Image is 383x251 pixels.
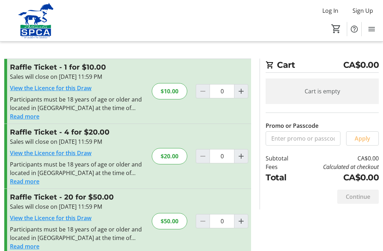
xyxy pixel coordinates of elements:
[234,214,248,228] button: Increment by one
[10,72,143,81] div: Sales will close on [DATE] 11:59 PM
[152,213,187,229] div: $50.00
[10,177,39,186] button: Read more
[355,134,370,143] span: Apply
[10,84,91,92] a: View the Licence for this Draw
[10,202,143,211] div: Sales will close on [DATE] 11:59 PM
[10,242,39,251] button: Read more
[266,59,379,73] h2: Cart
[210,84,234,98] input: Raffle Ticket Quantity
[347,5,379,16] button: Sign Up
[10,137,143,146] div: Sales will close on [DATE] 11:59 PM
[10,214,91,222] a: View the Licence for this Draw
[4,3,67,38] img: Alberta SPCA's Logo
[10,62,143,72] h3: Raffle Ticket - 1 for $10.00
[10,112,39,121] button: Read more
[322,6,338,15] span: Log In
[10,127,143,137] h3: Raffle Ticket - 4 for $20.00
[234,84,248,98] button: Increment by one
[343,59,379,71] span: CA$0.00
[298,163,379,171] td: Calculated at checkout
[210,149,234,163] input: Raffle Ticket Quantity
[266,163,298,171] td: Fees
[10,160,143,177] div: Participants must be 18 years of age or older and located in [GEOGRAPHIC_DATA] at the time of pur...
[298,171,379,184] td: CA$0.00
[10,225,143,242] div: Participants must be 18 years of age or older and located in [GEOGRAPHIC_DATA] at the time of pur...
[353,6,373,15] span: Sign Up
[10,95,143,112] div: Participants must be 18 years of age or older and located in [GEOGRAPHIC_DATA] at the time of pur...
[10,192,143,202] h3: Raffle Ticket - 20 for $50.00
[266,171,298,184] td: Total
[152,83,187,99] div: $10.00
[152,148,187,164] div: $20.00
[266,154,298,163] td: Subtotal
[266,131,340,146] input: Enter promo or passcode
[365,22,379,36] button: Menu
[210,214,234,228] input: Raffle Ticket Quantity
[10,149,91,157] a: View the Licence for this Draw
[346,131,379,146] button: Apply
[298,154,379,163] td: CA$0.00
[266,78,379,104] div: Cart is empty
[347,22,361,36] button: Help
[317,5,344,16] button: Log In
[330,22,343,35] button: Cart
[266,121,318,130] label: Promo or Passcode
[234,149,248,163] button: Increment by one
